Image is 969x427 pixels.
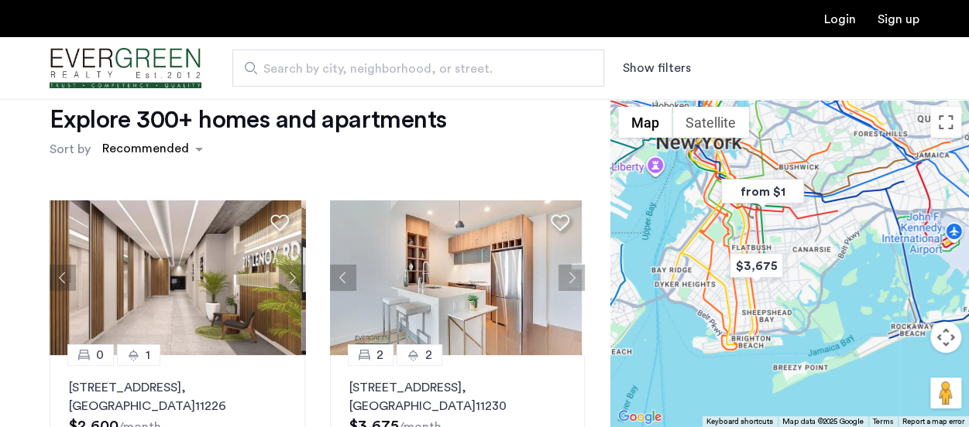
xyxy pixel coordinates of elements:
[301,200,553,355] img: 2010_638411124294708710.jpeg
[902,416,964,427] a: Report a map error
[69,378,286,415] p: [STREET_ADDRESS] 11226
[50,265,76,291] button: Previous apartment
[349,378,566,415] p: [STREET_ADDRESS] 11230
[96,346,104,364] span: 0
[930,322,961,353] button: Map camera controls
[715,174,810,209] div: from $1
[425,346,432,364] span: 2
[50,39,201,97] a: Cazamio Logo
[614,407,665,427] a: Open this area in Google Maps (opens a new window)
[279,265,305,291] button: Next apartment
[376,346,383,364] span: 2
[782,418,864,425] span: Map data ©2025 Google
[558,265,585,291] button: Next apartment
[672,107,749,138] button: Show satellite imagery
[330,265,356,291] button: Previous apartment
[618,107,672,138] button: Show street map
[263,60,561,78] span: Search by city, neighborhood, or street.
[50,200,301,355] img: 2010_638411124293922257.jpeg
[94,135,211,163] ng-select: sort-apartment
[330,200,582,355] img: 1999_638606337646342058.jpeg
[723,248,789,283] div: $3,675
[824,13,856,26] a: Login
[100,139,189,162] div: Recommended
[873,416,893,427] a: Terms (opens in new tab)
[614,407,665,427] img: Google
[930,107,961,138] button: Toggle fullscreen view
[706,416,773,427] button: Keyboard shortcuts
[50,104,446,135] h1: Explore 300+ homes and apartments
[146,346,150,364] span: 1
[623,59,691,77] button: Show or hide filters
[930,377,961,408] button: Drag Pegman onto the map to open Street View
[232,50,604,87] input: Apartment Search
[50,39,201,97] img: logo
[50,140,91,159] label: Sort by
[878,13,919,26] a: Registration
